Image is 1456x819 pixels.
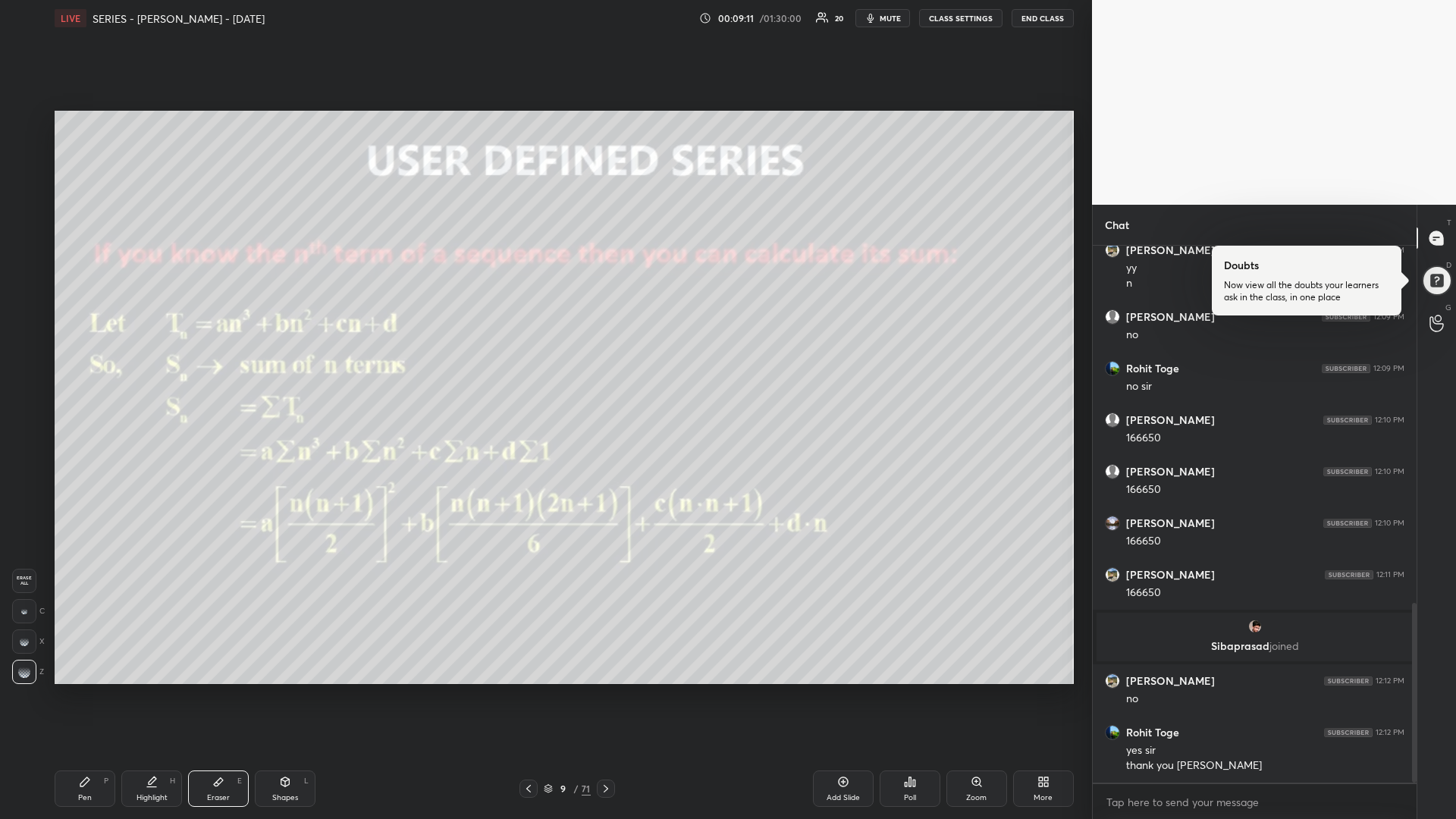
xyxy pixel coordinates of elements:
[1126,243,1215,257] h6: [PERSON_NAME]
[880,13,901,24] span: mute
[904,794,916,802] div: Poll
[1106,640,1404,652] p: Sibaprasad
[1126,585,1404,601] div: 166650
[1126,674,1215,688] h6: [PERSON_NAME]
[1323,467,1372,476] img: 4P8fHbbgJtejmAAAAAElFTkSuQmCC
[1093,246,1417,783] div: grid
[136,794,168,802] div: Highlight
[556,784,571,793] div: 9
[104,777,108,785] div: P
[1106,568,1119,582] img: thumbnail.jpg
[93,11,265,26] h4: SERIES - [PERSON_NAME] - [DATE]
[12,629,45,654] div: X
[1012,9,1074,27] button: END CLASS
[1269,639,1299,653] span: joined
[1323,416,1372,425] img: 4P8fHbbgJtejmAAAAAElFTkSuQmCC
[966,794,987,802] div: Zoom
[78,794,92,802] div: Pen
[1126,743,1404,758] div: yes sir
[1323,519,1372,528] img: 4P8fHbbgJtejmAAAAAElFTkSuQmCC
[1126,276,1404,291] div: n
[1445,302,1451,313] p: G
[55,9,86,27] div: LIVE
[13,576,36,586] span: Erase all
[1373,364,1404,373] div: 12:09 PM
[304,777,309,785] div: L
[1126,431,1404,446] div: 166650
[1446,259,1451,271] p: D
[207,794,230,802] div: Eraser
[1126,362,1179,375] h6: Rohit Toge
[855,9,910,27] button: mute
[1126,261,1404,276] div: yy
[1126,758,1404,773] div: thank you [PERSON_NAME]
[1106,243,1119,257] img: thumbnail.jpg
[1322,312,1370,322] img: 4P8fHbbgJtejmAAAAAElFTkSuQmCC
[582,782,591,795] div: 71
[1376,728,1404,737] div: 12:12 PM
[1126,534,1404,549] div: 166650
[1106,516,1119,530] img: thumbnail.jpg
[1373,312,1404,322] div: 12:09 PM
[1126,482,1404,497] div: 166650
[1106,362,1119,375] img: thumbnail.jpg
[1375,519,1404,528] div: 12:10 PM
[574,784,579,793] div: /
[919,9,1003,27] button: CLASS SETTINGS
[835,14,843,22] div: 20
[1447,217,1451,228] p: T
[1324,676,1373,686] img: 4P8fHbbgJtejmAAAAAElFTkSuQmCC
[1322,364,1370,373] img: 4P8fHbbgJtejmAAAAAElFTkSuQmCC
[1106,674,1119,688] img: thumbnail.jpg
[272,794,298,802] div: Shapes
[1376,570,1404,579] div: 12:11 PM
[1093,205,1141,245] p: Chat
[12,599,45,623] div: C
[1126,692,1404,707] div: no
[1126,516,1215,530] h6: [PERSON_NAME]
[1126,465,1215,479] h6: [PERSON_NAME]
[1324,728,1373,737] img: 4P8fHbbgJtejmAAAAAElFTkSuQmCC
[1126,310,1215,324] h6: [PERSON_NAME]
[1106,726,1119,739] img: thumbnail.jpg
[1376,676,1404,686] div: 12:12 PM
[1126,413,1215,427] h6: [PERSON_NAME]
[1126,726,1179,739] h6: Rohit Toge
[1247,619,1263,634] img: thumbnail.jpg
[1126,328,1404,343] div: no
[827,794,860,802] div: Add Slide
[237,777,242,785] div: E
[1375,416,1404,425] div: 12:10 PM
[1106,465,1119,479] img: default.png
[1106,310,1119,324] img: default.png
[12,660,44,684] div: Z
[1126,568,1215,582] h6: [PERSON_NAME]
[170,777,175,785] div: H
[1106,413,1119,427] img: default.png
[1126,379,1404,394] div: no sir
[1034,794,1053,802] div: More
[1325,570,1373,579] img: 4P8fHbbgJtejmAAAAAElFTkSuQmCC
[1375,467,1404,476] div: 12:10 PM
